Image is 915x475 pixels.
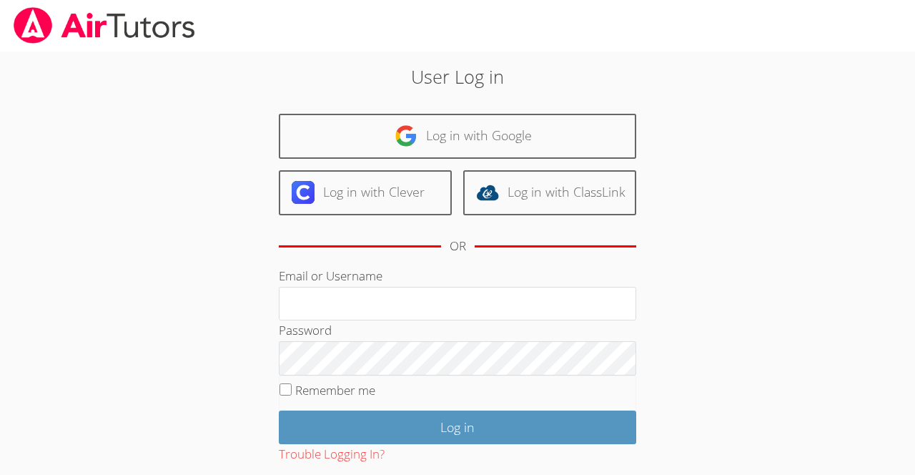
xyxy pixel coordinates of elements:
a: Log in with Clever [279,170,452,215]
img: clever-logo-6eab21bc6e7a338710f1a6ff85c0baf02591cd810cc4098c63d3a4b26e2feb20.svg [292,181,315,204]
a: Log in with ClassLink [463,170,636,215]
input: Log in [279,411,636,444]
div: OR [450,236,466,257]
h2: User Log in [210,63,704,90]
label: Remember me [295,382,375,398]
label: Email or Username [279,268,382,284]
img: airtutors_banner-c4298cdbf04f3fff15de1276eac7730deb9818008684d7c2e4769d2f7ddbe033.png [12,7,197,44]
img: google-logo-50288ca7cdecda66e5e0955fdab243c47b7ad437acaf1139b6f446037453330a.svg [395,124,417,147]
img: classlink-logo-d6bb404cc1216ec64c9a2012d9dc4662098be43eaf13dc465df04b49fa7ab582.svg [476,181,499,204]
label: Password [279,322,332,338]
button: Trouble Logging In? [279,444,385,465]
a: Log in with Google [279,114,636,159]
